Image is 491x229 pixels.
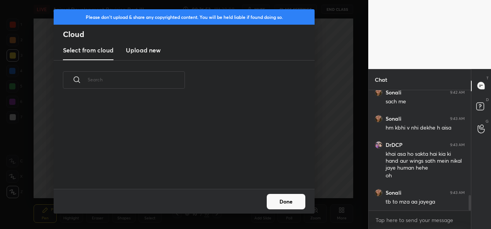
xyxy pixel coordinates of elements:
[386,124,465,132] div: hm kbhi v nhi dekhe h aisa
[386,189,401,196] h6: Sonali
[386,89,401,96] h6: Sonali
[375,89,383,96] img: 3b5aa5d73a594b338ef2bb24cb4bd2f3.jpg
[386,198,465,206] div: tb to mza aa jayega
[369,69,393,90] p: Chat
[386,98,465,106] div: sach me
[54,9,315,25] div: Please don't upload & share any copyrighted content. You will be held liable if found doing so.
[386,115,401,122] h6: Sonali
[375,141,383,149] img: b3a95a5546134ed09af10c7c8539e58d.jpg
[486,118,489,124] p: G
[375,189,383,197] img: 3b5aa5d73a594b338ef2bb24cb4bd2f3.jpg
[450,90,465,95] div: 9:42 AM
[88,63,185,96] input: Search
[486,75,489,81] p: T
[63,29,315,39] h2: Cloud
[386,150,465,172] div: khai asa ho sakta hai kia ki hand aur wings sath mein nikal jaye human hehe
[126,45,161,55] h3: Upload new
[386,172,465,180] div: oh
[450,190,465,195] div: 9:43 AM
[486,97,489,103] p: D
[386,141,403,148] h6: DrDCP
[450,143,465,147] div: 9:43 AM
[63,45,113,55] h3: Select from cloud
[369,90,471,210] div: grid
[267,194,305,209] button: Done
[54,98,305,189] div: grid
[450,116,465,121] div: 9:43 AM
[375,115,383,123] img: 3b5aa5d73a594b338ef2bb24cb4bd2f3.jpg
